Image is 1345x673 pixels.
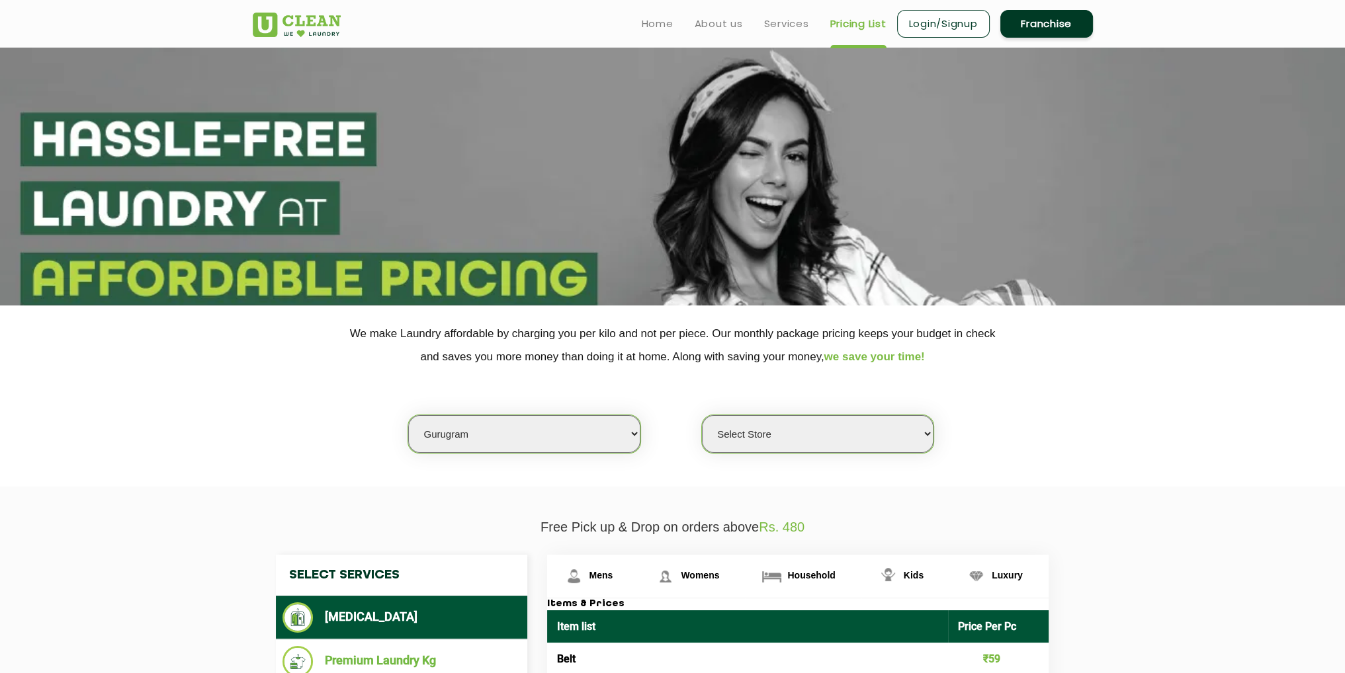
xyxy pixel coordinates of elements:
[282,602,521,633] li: [MEDICAL_DATA]
[253,520,1093,535] p: Free Pick up & Drop on orders above
[948,610,1049,643] th: Price Per Pc
[547,598,1049,610] h3: Items & Prices
[253,322,1093,368] p: We make Laundry affordable by charging you per kilo and not per piece. Our monthly package pricin...
[897,10,990,38] a: Login/Signup
[253,13,341,37] img: UClean Laundry and Dry Cleaning
[824,350,925,363] span: we save your time!
[695,16,743,32] a: About us
[276,555,527,596] h4: Select Services
[830,16,887,32] a: Pricing List
[877,565,900,588] img: Kids
[764,16,809,32] a: Services
[654,565,677,588] img: Womens
[787,570,835,580] span: Household
[904,570,924,580] span: Kids
[1000,10,1093,38] a: Franchise
[562,565,586,588] img: Mens
[642,16,673,32] a: Home
[992,570,1023,580] span: Luxury
[547,610,949,643] th: Item list
[759,520,804,534] span: Rs. 480
[965,565,988,588] img: Luxury
[760,565,783,588] img: Household
[282,602,314,633] img: Dry Cleaning
[681,570,719,580] span: Womens
[589,570,613,580] span: Mens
